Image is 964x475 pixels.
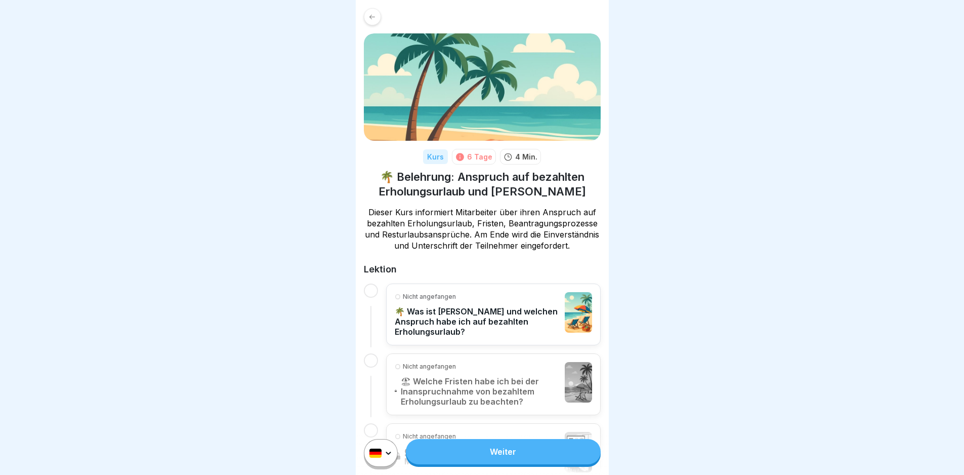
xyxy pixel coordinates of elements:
[515,151,537,162] p: 4 Min.
[364,33,601,141] img: s9mc00x6ussfrb3lxoajtb4r.png
[565,292,592,333] img: ri0gluasp4rnyvqi2u6flkoh.png
[406,439,600,464] a: Weiter
[369,449,382,458] img: de.svg
[467,151,492,162] div: 6 Tage
[364,207,601,251] p: Dieser Kurs informiert Mitarbeiter über ihren Anspruch auf bezahlten Erholungsurlaub, Fristen, Be...
[395,306,560,337] p: 🌴 Was ist [PERSON_NAME] und welchen Anspruch habe ich auf bezahlten Erholungsurlaub?
[423,149,448,164] div: Kurs
[395,292,592,337] a: Nicht angefangen🌴 Was ist [PERSON_NAME] und welchen Anspruch habe ich auf bezahlten Erholungsurlaub?
[364,170,601,199] h1: 🌴 Belehrung: Anspruch auf bezahlten Erholungsurlaub und [PERSON_NAME]
[403,292,456,301] p: Nicht angefangen
[364,263,601,275] h2: Lektion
